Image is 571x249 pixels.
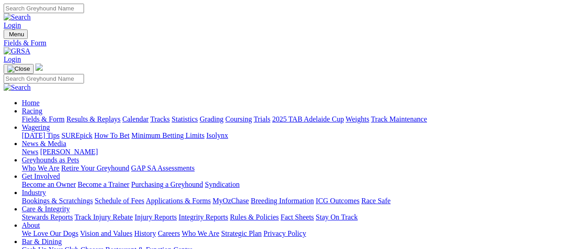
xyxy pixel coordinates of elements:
[22,99,40,107] a: Home
[4,21,21,29] a: Login
[22,156,79,164] a: Greyhounds as Pets
[66,115,120,123] a: Results & Replays
[40,148,98,156] a: [PERSON_NAME]
[122,115,149,123] a: Calendar
[316,197,359,205] a: ICG Outcomes
[74,213,133,221] a: Track Injury Rebate
[361,197,390,205] a: Race Safe
[22,181,76,188] a: Become an Owner
[205,181,239,188] a: Syndication
[281,213,314,221] a: Fact Sheets
[22,197,93,205] a: Bookings & Scratchings
[22,172,60,180] a: Get Involved
[22,213,567,221] div: Care & Integrity
[4,47,30,55] img: GRSA
[80,229,132,237] a: Vision and Values
[22,115,567,123] div: Racing
[22,132,60,139] a: [DATE] Tips
[94,197,144,205] a: Schedule of Fees
[213,197,249,205] a: MyOzChase
[4,55,21,63] a: Login
[179,213,228,221] a: Integrity Reports
[22,229,78,237] a: We Love Our Dogs
[22,123,50,131] a: Wagering
[22,148,38,156] a: News
[371,115,427,123] a: Track Maintenance
[230,213,279,221] a: Rules & Policies
[4,13,31,21] img: Search
[22,164,60,172] a: Who We Are
[61,164,129,172] a: Retire Your Greyhound
[134,229,156,237] a: History
[253,115,270,123] a: Trials
[134,213,177,221] a: Injury Reports
[22,181,567,189] div: Get Involved
[94,132,130,139] a: How To Bet
[172,115,198,123] a: Statistics
[7,65,30,73] img: Close
[22,189,46,196] a: Industry
[251,197,314,205] a: Breeding Information
[4,4,84,13] input: Search
[22,197,567,205] div: Industry
[22,205,70,213] a: Care & Integrity
[146,197,211,205] a: Applications & Forms
[4,74,84,83] input: Search
[4,29,28,39] button: Toggle navigation
[316,213,357,221] a: Stay On Track
[35,63,43,71] img: logo-grsa-white.png
[9,31,24,38] span: Menu
[22,229,567,238] div: About
[131,181,203,188] a: Purchasing a Greyhound
[272,115,344,123] a: 2025 TAB Adelaide Cup
[221,229,262,237] a: Strategic Plan
[200,115,223,123] a: Grading
[22,107,42,115] a: Racing
[22,164,567,172] div: Greyhounds as Pets
[346,115,369,123] a: Weights
[22,148,567,156] div: News & Media
[22,213,73,221] a: Stewards Reports
[22,132,567,140] div: Wagering
[4,39,567,47] a: Fields & Form
[131,164,195,172] a: GAP SA Assessments
[61,132,92,139] a: SUREpick
[225,115,252,123] a: Coursing
[22,238,62,245] a: Bar & Dining
[22,221,40,229] a: About
[22,115,65,123] a: Fields & Form
[4,64,34,74] button: Toggle navigation
[263,229,306,237] a: Privacy Policy
[158,229,180,237] a: Careers
[131,132,204,139] a: Minimum Betting Limits
[78,181,129,188] a: Become a Trainer
[206,132,228,139] a: Isolynx
[4,83,31,92] img: Search
[150,115,170,123] a: Tracks
[22,140,66,147] a: News & Media
[182,229,219,237] a: Who We Are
